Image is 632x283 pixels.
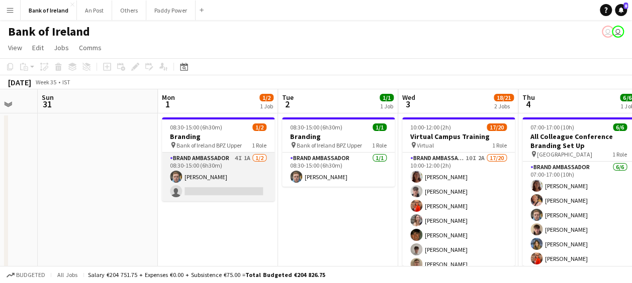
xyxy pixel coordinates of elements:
span: Edit [32,43,44,52]
span: 1/2 [252,123,266,131]
div: IST [62,78,70,86]
span: 8 [623,3,628,9]
span: 18/21 [494,94,514,101]
h1: Bank of Ireland [8,24,90,39]
app-user-avatar: Katie Shovlin [612,26,624,38]
span: Bank of Ireland BPZ Upper [176,141,242,149]
h3: Branding [282,132,395,141]
span: Sun [42,93,54,102]
span: 1/1 [373,123,387,131]
span: 1 [160,98,175,110]
span: Wed [402,93,415,102]
span: Jobs [54,43,69,52]
span: 10:00-12:00 (2h) [410,123,451,131]
span: Bank of Ireland BPZ Upper [297,141,362,149]
h3: Branding [162,132,275,141]
a: 8 [615,4,627,16]
span: Thu [522,93,535,102]
span: 4 [521,98,535,110]
div: 1 Job [380,102,393,110]
span: 2 [281,98,294,110]
button: Bank of Ireland [21,1,77,20]
span: View [8,43,22,52]
a: Edit [28,41,48,54]
span: Comms [79,43,102,52]
span: 1/1 [380,94,394,101]
span: 1 Role [492,141,507,149]
h3: Virtual Campus Training [402,132,515,141]
span: All jobs [55,271,79,278]
span: 08:30-15:00 (6h30m) [290,123,342,131]
button: Budgeted [5,269,47,280]
span: [GEOGRAPHIC_DATA] [537,151,592,158]
span: Mon [162,93,175,102]
a: Jobs [50,41,73,54]
div: 2 Jobs [494,102,513,110]
span: 31 [40,98,54,110]
span: Week 35 [33,78,58,86]
div: Salary €204 751.75 + Expenses €0.00 + Subsistence €75.00 = [88,271,325,278]
span: 1 Role [372,141,387,149]
span: Tue [282,93,294,102]
div: 1 Job [260,102,273,110]
span: Virtual [417,141,434,149]
span: 1 Role [612,151,627,158]
button: An Post [77,1,112,20]
app-job-card: 08:30-15:00 (6h30m)1/1Branding Bank of Ireland BPZ Upper1 RoleBrand Ambassador1/108:30-15:00 (6h3... [282,117,395,187]
app-card-role: Brand Ambassador1/108:30-15:00 (6h30m)[PERSON_NAME] [282,153,395,187]
app-job-card: 10:00-12:00 (2h)17/20Virtual Campus Training Virtual1 RoleBrand Ambassador10I2A17/2010:00-12:00 (... [402,117,515,266]
span: 1/2 [259,94,274,101]
span: 08:30-15:00 (6h30m) [170,123,222,131]
app-job-card: 08:30-15:00 (6h30m)1/2Branding Bank of Ireland BPZ Upper1 RoleBrand Ambassador4I1A1/208:30-15:00 ... [162,117,275,201]
span: 1 Role [252,141,266,149]
a: View [4,41,26,54]
div: [DATE] [8,77,31,87]
span: 07:00-17:00 (10h) [530,123,574,131]
app-user-avatar: Katie Shovlin [602,26,614,38]
span: Total Budgeted €204 826.75 [245,271,325,278]
span: 17/20 [487,123,507,131]
button: Paddy Power [146,1,196,20]
app-card-role: Brand Ambassador4I1A1/208:30-15:00 (6h30m)[PERSON_NAME] [162,153,275,201]
span: 6/6 [613,123,627,131]
button: Others [112,1,146,20]
span: 3 [401,98,415,110]
a: Comms [75,41,106,54]
span: Budgeted [16,271,45,278]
